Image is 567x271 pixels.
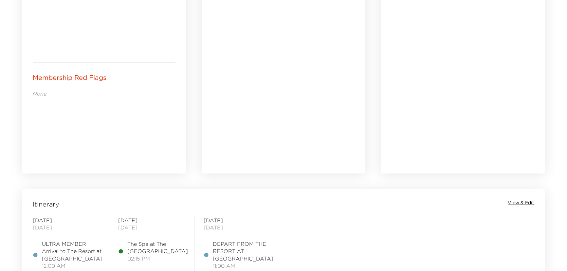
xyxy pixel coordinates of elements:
[118,217,185,224] span: [DATE]
[204,217,270,224] span: [DATE]
[33,200,59,209] span: Itinerary
[127,255,188,262] span: 02:15 PM
[33,90,175,97] p: None
[33,224,100,231] span: [DATE]
[33,217,100,224] span: [DATE]
[118,224,185,231] span: [DATE]
[204,224,270,231] span: [DATE]
[127,240,188,255] span: The Spa at The [GEOGRAPHIC_DATA]
[508,200,534,206] button: View & Edit
[213,262,273,269] span: 11:00 AM
[213,240,273,262] span: DEPART FROM THE RESORT AT [GEOGRAPHIC_DATA]
[33,73,106,82] p: Membership Red Flags
[42,240,102,262] span: ULTRA MEMBER Arrival to The Resort at [GEOGRAPHIC_DATA]
[42,262,102,269] span: 12:00 AM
